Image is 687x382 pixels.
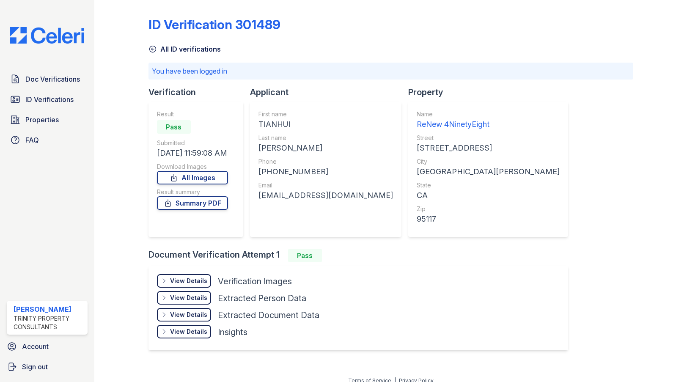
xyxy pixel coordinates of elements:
span: Doc Verifications [25,74,80,84]
div: Pass [288,249,322,262]
div: ID Verification 301489 [148,17,280,32]
div: Property [408,86,575,98]
p: You have been logged in [152,66,630,76]
div: CA [417,190,560,201]
div: Verification [148,86,250,98]
a: Name ReNew 4NinetyEight [417,110,560,130]
a: Properties [7,111,88,128]
div: ReNew 4NinetyEight [417,118,560,130]
div: Download Images [157,162,228,171]
span: Account [22,341,49,352]
span: Properties [25,115,59,125]
div: Document Verification Attempt 1 [148,249,575,262]
span: Sign out [22,362,48,372]
div: [EMAIL_ADDRESS][DOMAIN_NAME] [258,190,393,201]
div: First name [258,110,393,118]
a: ID Verifications [7,91,88,108]
div: Email [258,181,393,190]
div: Zip [417,205,560,213]
div: View Details [170,277,207,285]
a: Sign out [3,358,91,375]
a: Summary PDF [157,196,228,210]
div: State [417,181,560,190]
div: Street [417,134,560,142]
span: ID Verifications [25,94,74,104]
div: [GEOGRAPHIC_DATA][PERSON_NAME] [417,166,560,178]
div: Last name [258,134,393,142]
div: 95117 [417,213,560,225]
div: Name [417,110,560,118]
div: [PERSON_NAME] [14,304,84,314]
div: [DATE] 11:59:08 AM [157,147,228,159]
div: Insights [218,326,247,338]
div: View Details [170,327,207,336]
div: TIANHUI [258,118,393,130]
div: Applicant [250,86,408,98]
a: Account [3,338,91,355]
a: Doc Verifications [7,71,88,88]
div: City [417,157,560,166]
div: Trinity Property Consultants [14,314,84,331]
div: Extracted Document Data [218,309,319,321]
a: All ID verifications [148,44,221,54]
div: View Details [170,311,207,319]
div: [PERSON_NAME] [258,142,393,154]
img: CE_Logo_Blue-a8612792a0a2168367f1c8372b55b34899dd931a85d93a1a3d3e32e68fde9ad4.png [3,27,91,44]
a: All Images [157,171,228,184]
div: [PHONE_NUMBER] [258,166,393,178]
div: Verification Images [218,275,292,287]
span: FAQ [25,135,39,145]
div: Submitted [157,139,228,147]
div: Phone [258,157,393,166]
div: [STREET_ADDRESS] [417,142,560,154]
div: Result summary [157,188,228,196]
div: Result [157,110,228,118]
div: View Details [170,294,207,302]
div: Extracted Person Data [218,292,306,304]
a: FAQ [7,132,88,148]
div: Pass [157,120,191,134]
